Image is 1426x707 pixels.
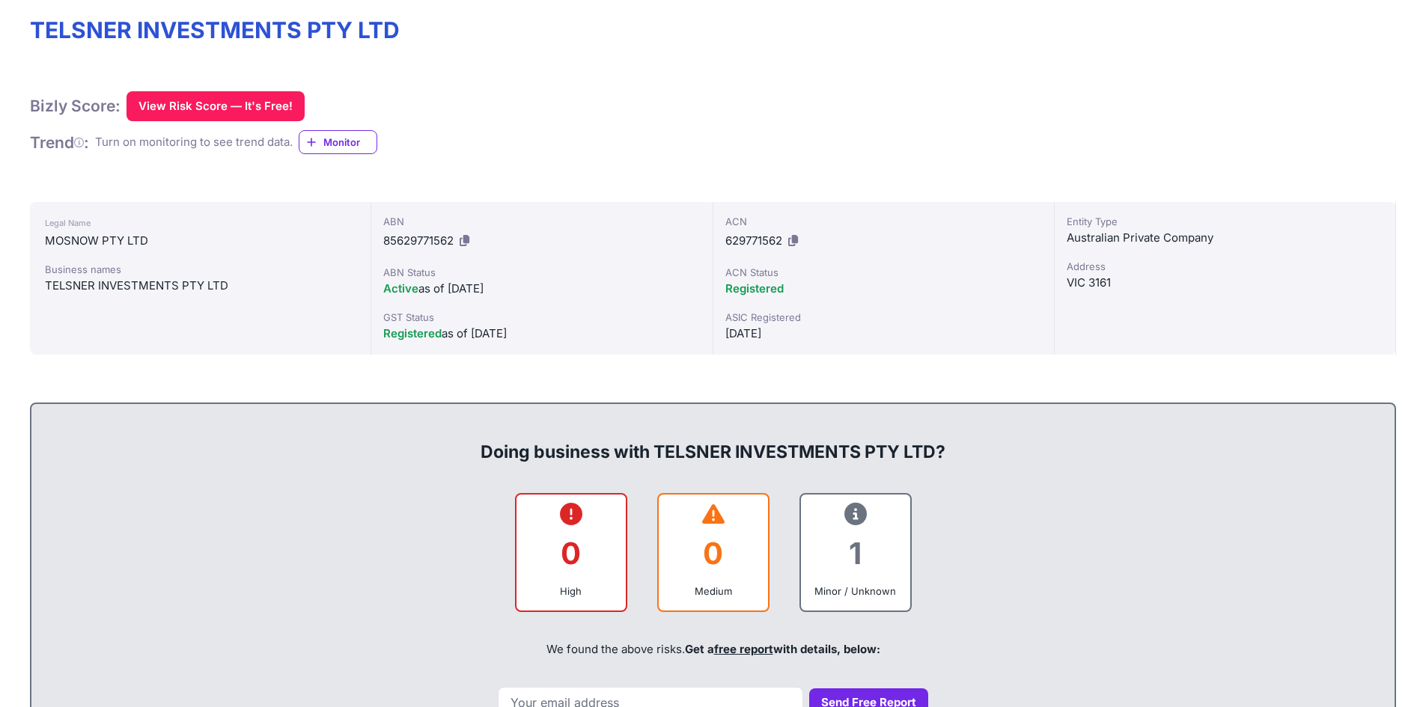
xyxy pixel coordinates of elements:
span: Registered [725,281,784,296]
span: Active [383,281,418,296]
div: Minor / Unknown [813,584,898,599]
span: Registered [383,326,442,340]
div: Medium [671,584,756,599]
div: ASIC Registered [725,310,1042,325]
div: VIC 3161 [1067,274,1383,292]
div: GST Status [383,310,700,325]
div: Doing business with TELSNER INVESTMENTS PTY LTD? [46,416,1380,464]
div: MOSNOW PTY LTD [45,232,356,250]
div: Turn on monitoring to see trend data. [95,134,293,151]
div: 0 [528,523,614,584]
div: as of [DATE] [383,325,700,343]
a: free report [714,642,773,656]
div: as of [DATE] [383,280,700,298]
div: TELSNER INVESTMENTS PTY LTD [45,277,356,295]
div: ABN [383,214,700,229]
span: Monitor [323,135,377,150]
span: 629771562 [725,233,782,248]
h1: Trend : [30,132,89,153]
div: 1 [813,523,898,584]
div: ABN Status [383,265,700,280]
div: Entity Type [1067,214,1383,229]
a: Monitor [299,130,377,154]
div: High [528,584,614,599]
button: View Risk Score — It's Free! [127,91,305,121]
div: Legal Name [45,214,356,232]
h1: TELSNER INVESTMENTS PTY LTD [30,16,1396,43]
div: We found the above risks. [46,624,1380,675]
div: Address [1067,259,1383,274]
div: ACN Status [725,265,1042,280]
div: Business names [45,262,356,277]
div: Australian Private Company [1067,229,1383,247]
div: [DATE] [725,325,1042,343]
span: 85629771562 [383,233,454,248]
div: 0 [671,523,756,584]
div: ACN [725,214,1042,229]
h1: Bizly Score: [30,96,121,116]
span: Get a with details, below: [685,642,880,656]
